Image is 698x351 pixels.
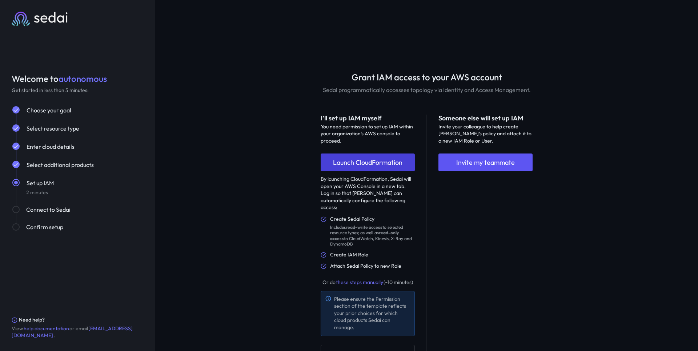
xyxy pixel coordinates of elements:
[12,87,144,94] div: Get started in less than 5 minutes:
[321,279,415,287] div: Or do (~10 minutes)
[12,73,144,84] div: Welcome to
[321,153,415,171] a: Launch CloudFormation
[330,263,401,270] div: Attach Sedai Policy to new Role
[12,325,133,339] a: [EMAIL_ADDRESS][DOMAIN_NAME]
[330,216,415,223] div: Create Sedai Policy
[23,325,69,332] a: help documentation
[26,223,144,231] div: Confirm setup
[438,153,533,171] button: Invite my teammate
[26,178,54,188] button: Set up IAM
[336,279,384,287] button: these steps manually
[352,72,502,83] div: Grant IAM access to your AWS account
[321,123,415,145] div: You need permission to set up IAM within your organization’s AWS console to proceed.
[438,115,533,122] div: Someone else will set up IAM
[438,123,533,145] div: Invite your colleague to help create [PERSON_NAME]’s policy and attach it to a new IAM Role or User.
[26,124,80,133] button: Select resource type
[330,230,399,241] strong: read-only access
[323,85,531,94] div: Sedai programmatically accesses topology via Identity and Access Management.
[26,105,72,115] button: Choose your goal
[334,296,410,331] div: Please ensure the Permission section of the template reflects your prior choices for which cloud ...
[26,189,144,196] div: 2 minutes
[321,176,415,211] div: By launching CloudFormation, Sedai will open your AWS Console in a new tab. Log in so that [PERSO...
[19,316,45,324] div: Need help?
[346,224,382,230] strong: read-write access
[59,73,107,84] span: autonomous
[321,115,415,122] div: I’ll set up IAM myself
[26,142,75,151] button: Enter cloud details
[330,251,368,259] div: Create IAM Role
[12,325,144,339] div: View or email .
[26,205,144,214] div: Connect to Sedai
[26,160,94,169] button: Select additional products
[330,224,415,247] div: Includes to selected resource types; as well as to CloudWatch, Kinesis, X-Ray and DynamoDB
